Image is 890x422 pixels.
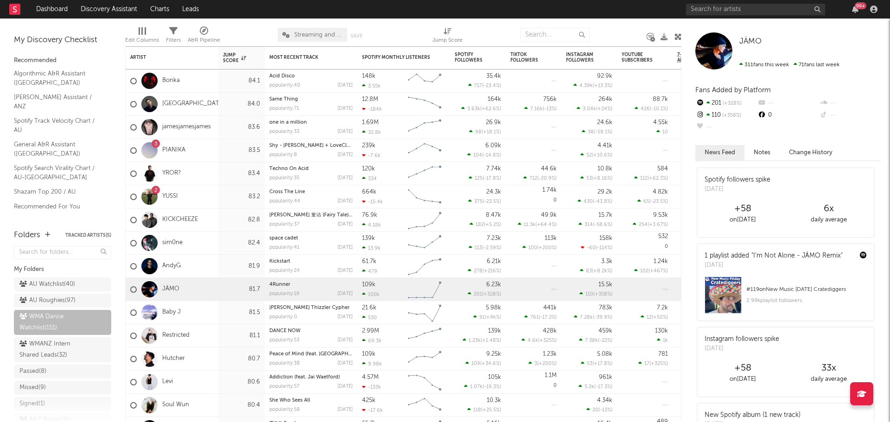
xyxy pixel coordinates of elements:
[474,292,482,297] span: 201
[651,199,667,204] span: -23.5 %
[622,232,668,254] div: 0
[223,191,260,202] div: 83.2
[475,246,482,251] span: 113
[594,222,611,227] span: -58.6 %
[269,106,299,111] div: popularity: 71
[269,245,299,250] div: popularity: 41
[269,120,353,125] div: one in a million
[162,170,181,177] a: YROR?
[705,261,843,270] div: [DATE]
[467,152,501,158] div: ( )
[269,97,298,102] a: Same Thing
[130,55,200,60] div: Artist
[223,76,260,87] div: 84.1
[269,74,353,79] div: Acid Disco
[487,235,501,241] div: 7.23k
[269,259,353,264] div: Kickstart
[746,295,867,306] div: 2.99k playlist followers
[14,264,111,275] div: My Folders
[14,337,111,362] a: WMANZ Intern Shared Leads(32)
[488,96,501,102] div: 164k
[475,176,483,181] span: 125
[362,152,381,158] div: -7.6k
[593,176,611,181] span: +8.16 %
[162,332,190,340] a: Restricted
[188,23,220,50] div: A&R Pipeline
[461,106,501,112] div: ( )
[566,52,598,63] div: Instagram Followers
[584,199,593,204] span: 430
[14,397,111,411] a: Signed(1)
[14,365,111,378] a: Passed(8)
[580,268,612,274] div: ( )
[649,222,667,227] span: +3.67 %
[483,246,500,251] span: -2.59 %
[162,216,198,224] a: KICKCHEEZE
[579,291,612,297] div: ( )
[337,245,353,250] div: [DATE]
[455,52,487,63] div: Spotify Followers
[14,187,102,197] a: Shazam Top 200 / AU
[657,166,668,172] div: 584
[586,269,592,274] span: 83
[520,28,590,42] input: Search...
[819,109,881,121] div: --
[223,214,260,226] div: 82.8
[487,258,501,265] div: 6.21k
[223,145,260,156] div: 83.5
[695,121,757,133] div: --
[65,233,111,238] button: Tracked Artists(5)
[14,294,111,308] a: AU Roughies(97)
[586,153,592,158] span: 52
[523,175,557,181] div: ( )
[350,33,362,38] button: Save
[269,282,353,287] div: 4Runner
[586,176,592,181] span: 53
[486,282,501,288] div: 6.23k
[269,222,299,227] div: popularity: 37
[587,246,596,251] span: -60
[223,122,260,133] div: 83.6
[585,222,593,227] span: 314
[542,187,557,193] div: 1.74k
[695,109,757,121] div: 110
[469,175,501,181] div: ( )
[635,106,668,112] div: ( )
[362,106,382,112] div: -184k
[852,6,858,13] button: 99+
[522,245,557,251] div: ( )
[14,139,102,158] a: General A&R Assistant ([GEOGRAPHIC_DATA])
[162,378,173,386] a: Levi
[686,4,825,15] input: Search for artists
[677,52,714,63] span: 7-Day Fans Added
[162,355,185,363] a: Hutcher
[362,120,379,126] div: 1.69M
[653,96,668,102] div: 88.7k
[269,166,309,171] a: Techno On Acid
[751,252,843,259] a: "I'm Not Alone - JÄMO Remix"
[579,83,593,88] span: 4.39k
[404,208,445,232] svg: Chart title
[19,339,85,361] div: WMANZ Intern Shared Leads ( 32 )
[705,251,843,261] div: 1 playlist added
[19,366,46,377] div: Passed ( 8 )
[597,120,612,126] div: 24.6k
[269,97,353,102] div: Same Thing
[780,145,842,160] button: Change History
[19,382,46,393] div: Missed ( 9 )
[786,214,871,226] div: daily average
[269,143,369,148] a: Shy - [PERSON_NAME] + LoveClub Remix
[700,214,786,226] div: on [DATE]
[598,96,612,102] div: 264k
[524,222,535,227] span: 11.3k
[162,146,185,154] a: PIANIKA
[14,116,102,135] a: Spotify Track Velocity Chart / AU
[469,129,501,135] div: ( )
[467,107,480,112] span: 3.63k
[545,235,557,241] div: 113k
[269,282,290,287] a: 4Runner
[14,230,40,241] div: Folders
[162,285,179,293] a: JÄMO
[125,23,159,50] div: Edit Columns
[269,291,299,296] div: popularity: 19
